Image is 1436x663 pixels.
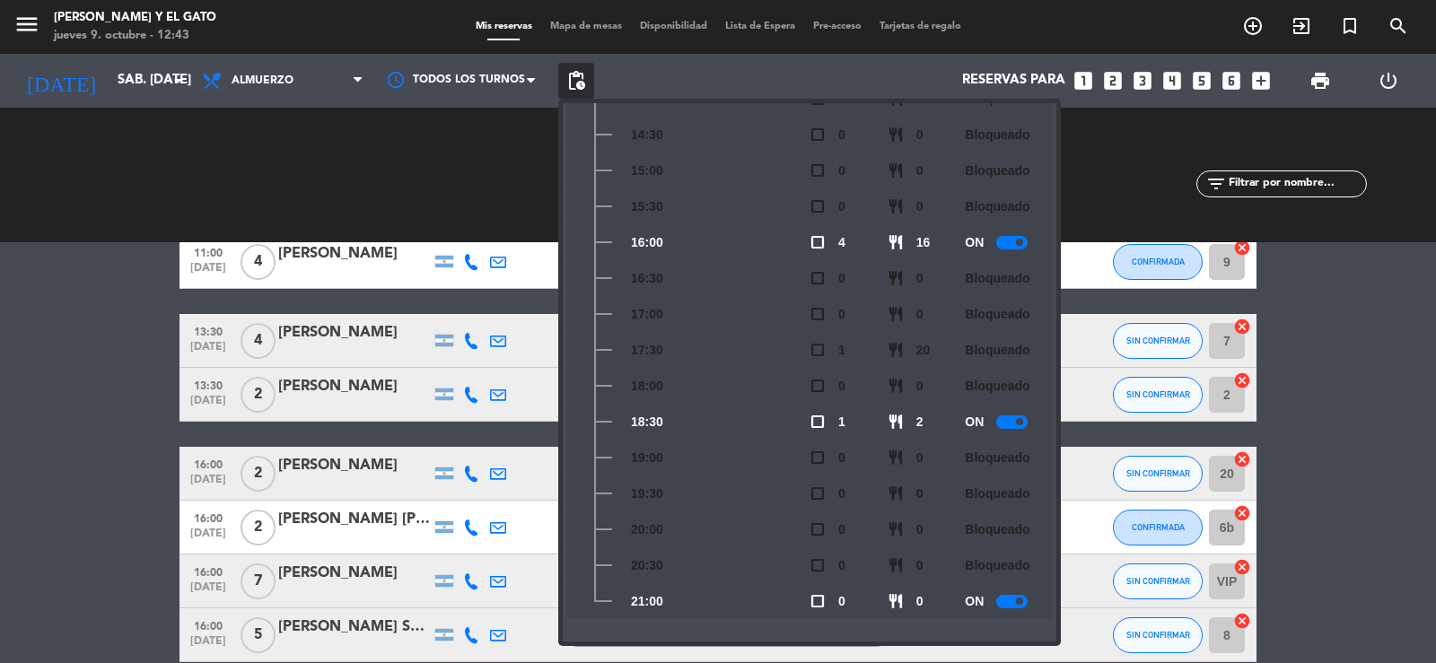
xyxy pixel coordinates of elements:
span: 0 [838,519,845,540]
span: Almuerzo [232,74,293,87]
span: restaurant [888,162,904,179]
span: 14:30 [631,125,663,145]
span: pending_actions [565,70,587,92]
span: restaurant [888,521,904,537]
button: SIN CONFIRMAR [1113,563,1203,599]
div: [PERSON_NAME] Saint [PERSON_NAME] [278,615,431,639]
span: 20 [916,340,931,361]
span: SIN CONFIRMAR [1126,468,1190,478]
i: search [1388,15,1409,37]
i: [DATE] [13,61,109,100]
span: check_box_outline_blank [810,198,826,214]
span: 0 [838,304,845,325]
span: restaurant [888,270,904,286]
span: 0 [916,196,924,217]
i: power_settings_new [1378,70,1399,92]
i: looks_5 [1190,69,1213,92]
i: cancel [1233,450,1251,468]
span: 17:30 [631,340,663,361]
span: 2 [241,377,276,413]
i: menu [13,11,40,38]
span: 16:00 [186,615,231,635]
button: SIN CONFIRMAR [1113,323,1203,359]
i: add_box [1249,69,1273,92]
span: Mis reservas [467,22,541,31]
button: SIN CONFIRMAR [1113,377,1203,413]
span: check_box_outline_blank [810,126,826,143]
span: 0 [838,161,845,181]
span: 0 [838,591,845,612]
span: [DATE] [186,474,231,494]
span: restaurant [888,234,904,250]
span: [DATE] [186,262,231,283]
span: Bloqueado [965,376,1029,397]
span: 16:00 [631,232,663,253]
i: looks_3 [1131,69,1154,92]
span: check_box_outline_blank [810,414,826,430]
button: SIN CONFIRMAR [1113,456,1203,492]
i: arrow_drop_down [167,70,188,92]
span: 21:00 [631,591,663,612]
button: SIN CONFIRMAR [1113,617,1203,653]
i: add_circle_outline [1242,15,1264,37]
span: 5 [241,617,276,653]
i: exit_to_app [1291,15,1312,37]
span: check_box_outline_blank [810,521,826,537]
i: looks_4 [1160,69,1184,92]
span: [DATE] [186,528,231,548]
span: 18:00 [631,376,663,397]
span: 0 [916,448,924,468]
span: 0 [916,591,924,612]
span: 16:00 [186,453,231,474]
i: cancel [1233,371,1251,389]
span: Disponibilidad [631,22,716,31]
span: Pre-acceso [804,22,871,31]
span: 16:00 [186,507,231,528]
span: 16:00 [186,561,231,581]
span: [DATE] [186,341,231,362]
span: CONFIRMADA [1132,257,1185,266]
button: CONFIRMADA [1113,244,1203,280]
span: restaurant [888,198,904,214]
span: Bloqueado [965,448,1029,468]
button: menu [13,11,40,44]
span: 13:30 [186,374,231,395]
span: 1 [838,340,845,361]
span: 0 [916,484,924,504]
span: Bloqueado [965,484,1029,504]
span: restaurant [888,449,904,466]
div: [PERSON_NAME] [278,375,431,398]
span: Mapa de mesas [541,22,631,31]
i: cancel [1233,558,1251,576]
span: Bloqueado [965,125,1029,145]
span: 16:30 [631,268,663,289]
span: SIN CONFIRMAR [1126,576,1190,586]
div: [PERSON_NAME] [278,562,431,585]
span: SIN CONFIRMAR [1126,389,1190,399]
span: restaurant [888,485,904,502]
span: check_box_outline_blank [810,306,826,322]
div: jueves 9. octubre - 12:43 [54,27,216,45]
i: looks_6 [1220,69,1243,92]
span: 0 [838,125,845,145]
span: restaurant [888,306,904,322]
span: Bloqueado [965,268,1029,289]
span: 11:00 [186,241,231,262]
span: check_box_outline_blank [810,342,826,358]
span: check_box_outline_blank [810,162,826,179]
span: check_box_outline_blank [810,485,826,502]
span: print [1309,70,1331,92]
span: 19:00 [631,448,663,468]
i: cancel [1233,239,1251,257]
i: looks_one [1072,69,1095,92]
span: 15:00 [631,161,663,181]
span: restaurant [888,342,904,358]
span: 2 [241,510,276,545]
span: Tarjetas de regalo [871,22,970,31]
span: check_box_outline_blank [810,378,826,394]
div: [PERSON_NAME] y El Gato [54,9,216,27]
span: 2 [241,456,276,492]
i: looks_two [1101,69,1125,92]
span: [DATE] [186,635,231,656]
span: 1 [838,412,845,432]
